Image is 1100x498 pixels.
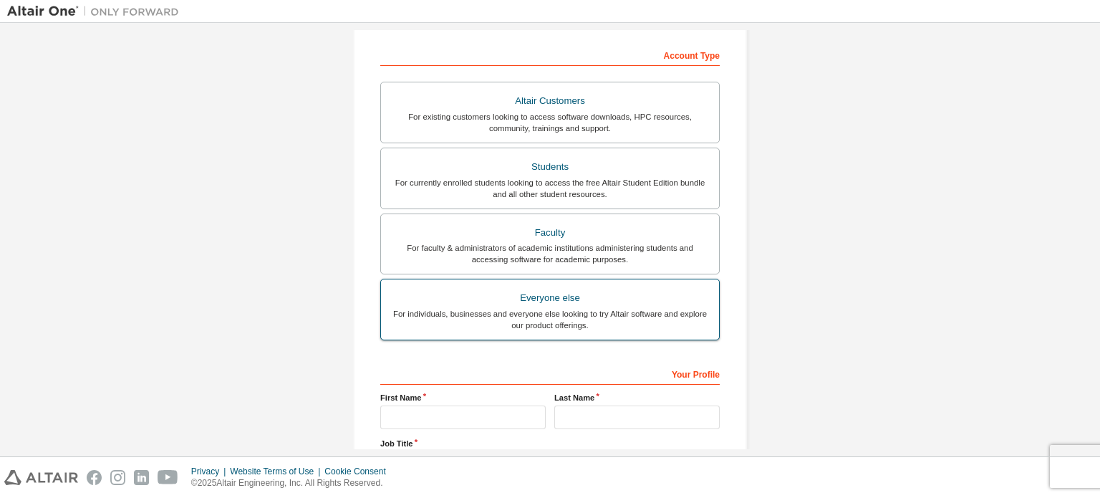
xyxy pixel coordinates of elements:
div: Privacy [191,466,230,477]
div: Faculty [390,223,710,243]
div: For individuals, businesses and everyone else looking to try Altair software and explore our prod... [390,308,710,331]
div: For currently enrolled students looking to access the free Altair Student Edition bundle and all ... [390,177,710,200]
div: Account Type [380,43,720,66]
div: For existing customers looking to access software downloads, HPC resources, community, trainings ... [390,111,710,134]
p: © 2025 Altair Engineering, Inc. All Rights Reserved. [191,477,395,489]
label: Last Name [554,392,720,403]
img: altair_logo.svg [4,470,78,485]
div: Students [390,157,710,177]
img: youtube.svg [158,470,178,485]
div: For faculty & administrators of academic institutions administering students and accessing softwa... [390,242,710,265]
div: Cookie Consent [324,466,394,477]
div: Your Profile [380,362,720,385]
div: Altair Customers [390,91,710,111]
div: Everyone else [390,288,710,308]
img: linkedin.svg [134,470,149,485]
img: instagram.svg [110,470,125,485]
label: First Name [380,392,546,403]
div: Website Terms of Use [230,466,324,477]
label: Job Title [380,438,720,449]
img: Altair One [7,4,186,19]
img: facebook.svg [87,470,102,485]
